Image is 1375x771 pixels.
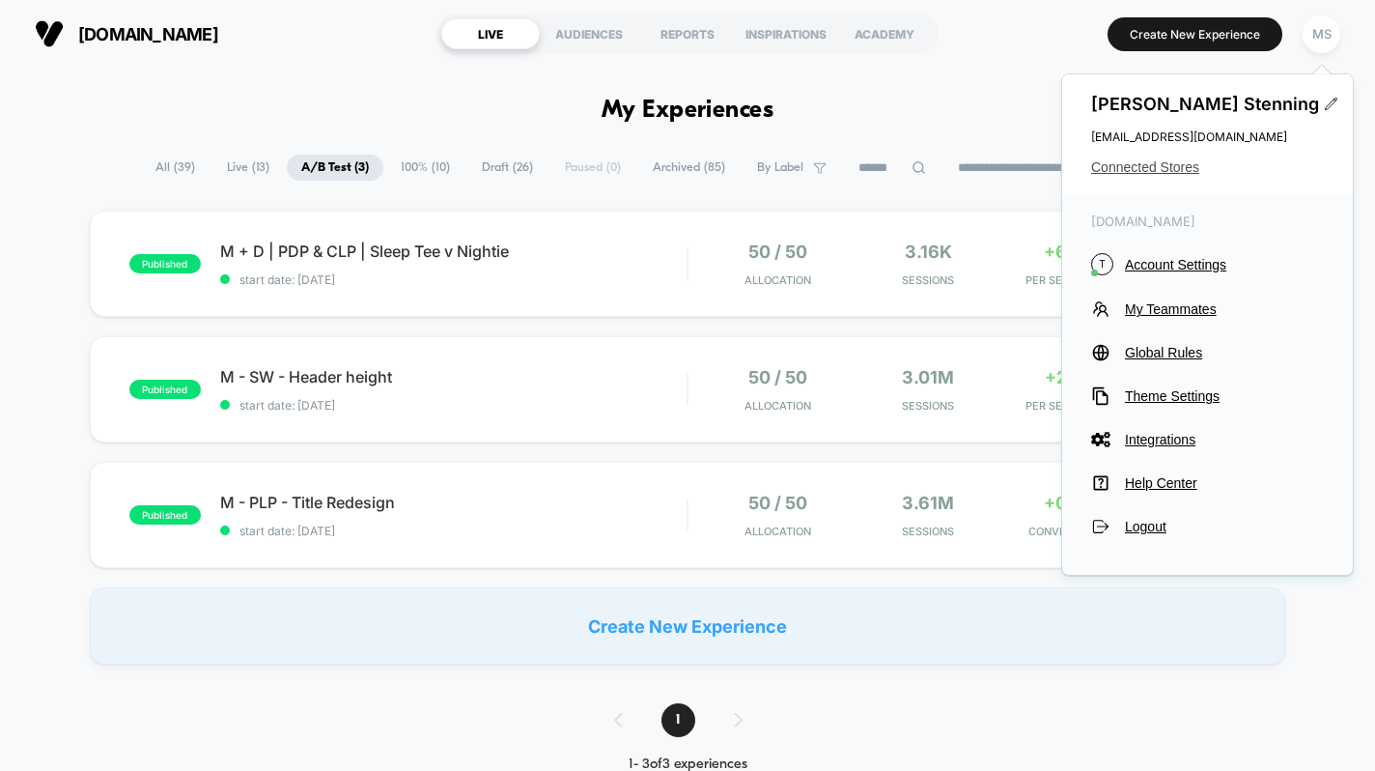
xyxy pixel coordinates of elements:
[1091,343,1324,362] button: Global Rules
[737,18,835,49] div: INSPIRATIONS
[540,18,638,49] div: AUDIENCES
[1125,475,1324,491] span: Help Center
[744,399,811,413] span: Allocation
[129,254,201,273] span: published
[902,367,954,387] span: 3.01M
[1125,301,1324,317] span: My Teammates
[1091,129,1324,144] span: [EMAIL_ADDRESS][DOMAIN_NAME]
[744,273,811,287] span: Allocation
[638,18,737,49] div: REPORTS
[1044,493,1112,513] span: +0.44%
[757,160,803,175] span: By Label
[602,97,774,125] h1: My Experiences
[441,18,540,49] div: LIVE
[1108,17,1282,51] button: Create New Experience
[220,493,687,512] span: M - PLP - Title Redesign
[1091,517,1324,536] button: Logout
[1091,94,1324,114] span: [PERSON_NAME] Stenning
[1125,519,1324,534] span: Logout
[1091,386,1324,406] button: Theme Settings
[220,524,687,538] span: start date: [DATE]
[1297,14,1346,54] button: MS
[1125,388,1324,404] span: Theme Settings
[1091,473,1324,493] button: Help Center
[129,380,201,399] span: published
[1303,15,1340,53] div: MS
[220,272,687,287] span: start date: [DATE]
[287,155,383,181] span: A/B Test ( 3 )
[467,155,547,181] span: Draft ( 26 )
[220,242,687,261] span: M + D | PDP & CLP | Sleep Tee v Nightie
[857,399,998,413] span: Sessions
[1044,242,1112,262] span: +6.38%
[1125,345,1324,360] span: Global Rules
[35,19,64,48] img: Visually logo
[29,18,224,49] button: [DOMAIN_NAME]
[1091,430,1324,449] button: Integrations
[661,703,695,737] span: 1
[1091,214,1324,229] span: [DOMAIN_NAME]
[857,273,998,287] span: Sessions
[220,398,687,413] span: start date: [DATE]
[1008,399,1149,413] span: PER SESSION VALUE
[212,155,284,181] span: Live ( 13 )
[748,242,807,262] span: 50 / 50
[1091,300,1324,319] button: My Teammates
[78,24,218,44] span: [DOMAIN_NAME]
[744,525,811,538] span: Allocation
[905,242,952,262] span: 3.16k
[90,587,1286,665] div: Create New Experience
[141,155,210,181] span: All ( 39 )
[748,367,807,387] span: 50 / 50
[220,367,687,386] span: M - SW - Header height
[1008,525,1149,538] span: CONVERSION RATE
[1125,432,1324,447] span: Integrations
[857,525,998,538] span: Sessions
[1045,367,1111,387] span: +2.73%
[386,155,464,181] span: 100% ( 10 )
[748,493,807,513] span: 50 / 50
[1091,253,1113,275] i: T
[1125,257,1324,272] span: Account Settings
[638,155,740,181] span: Archived ( 85 )
[902,493,954,513] span: 3.61M
[129,505,201,525] span: published
[1008,273,1149,287] span: PER SESSION VALUE
[1091,253,1324,275] button: TAccount Settings
[1091,159,1324,175] button: Connected Stores
[835,18,934,49] div: ACADEMY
